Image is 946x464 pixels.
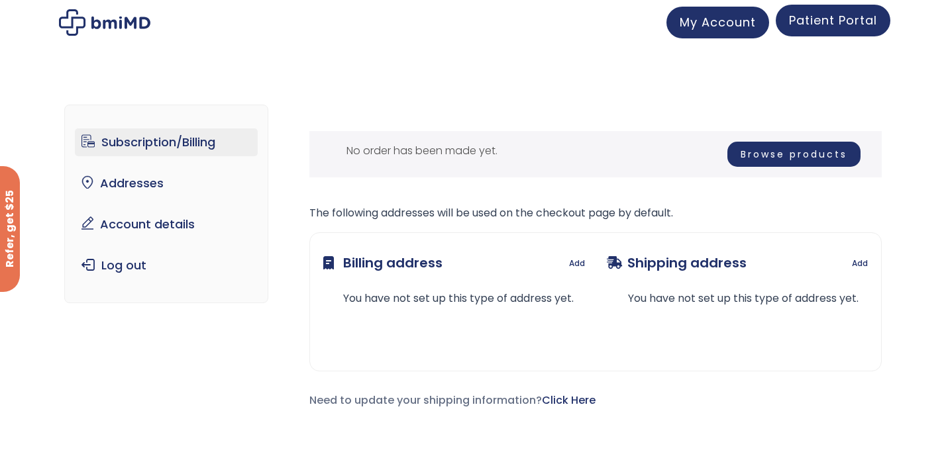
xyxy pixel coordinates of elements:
div: No order has been made yet. [309,131,882,177]
a: Add [852,254,868,273]
a: Patient Portal [776,5,890,36]
span: Need to update your shipping information? [309,393,596,408]
h3: Billing address [323,246,443,279]
span: My Account [680,14,756,30]
p: The following addresses will be used on the checkout page by default. [309,204,882,222]
address: You have not set up this type of address yet. [607,292,859,306]
img: My account [59,9,150,36]
nav: Account pages [64,105,269,303]
a: Browse products [727,142,861,167]
a: Log out [75,252,258,279]
span: Patient Portal [789,12,877,28]
a: Click Here [542,393,596,408]
a: Add [569,254,585,273]
a: Addresses [75,169,258,197]
h3: Shipping address [607,246,747,279]
a: Account details [75,210,258,238]
a: My Account [666,7,769,38]
address: You have not set up this type of address yet. [323,292,574,306]
a: Subscription/Billing [75,128,258,156]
